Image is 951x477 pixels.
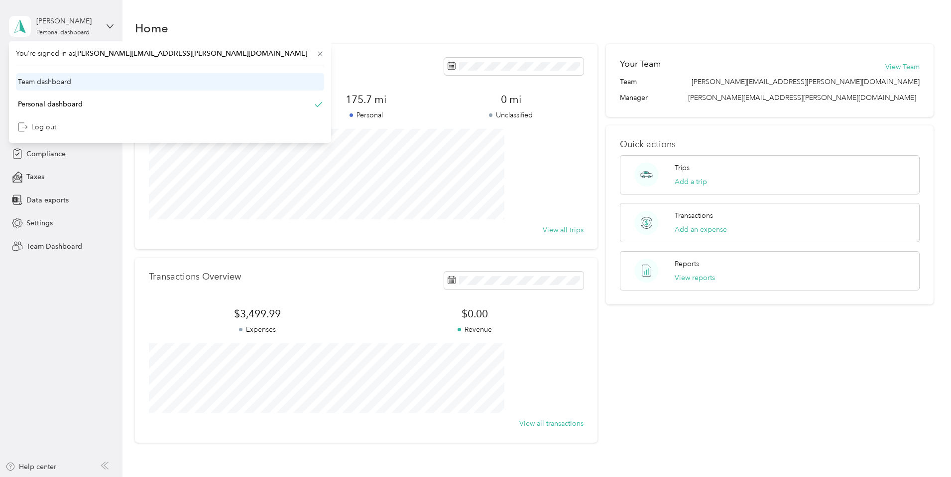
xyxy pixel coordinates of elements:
[675,210,713,221] p: Transactions
[692,77,920,87] span: [PERSON_NAME][EMAIL_ADDRESS][PERSON_NAME][DOMAIN_NAME]
[675,259,699,269] p: Reports
[620,77,637,87] span: Team
[620,58,661,70] h2: Your Team
[620,139,920,150] p: Quick actions
[294,93,439,106] span: 175.7 mi
[366,324,583,335] p: Revenue
[18,122,56,132] div: Log out
[26,241,82,252] span: Team Dashboard
[439,93,584,106] span: 0 mi
[149,272,241,282] p: Transactions Overview
[519,418,584,429] button: View all transactions
[16,48,324,59] span: You’re signed in as
[543,225,584,235] button: View all trips
[675,177,707,187] button: Add a trip
[366,307,583,321] span: $0.00
[675,163,690,173] p: Trips
[675,224,727,235] button: Add an expense
[149,324,366,335] p: Expenses
[895,421,951,477] iframe: Everlance-gr Chat Button Frame
[26,218,53,228] span: Settings
[294,110,439,120] p: Personal
[688,94,916,102] span: [PERSON_NAME][EMAIL_ADDRESS][PERSON_NAME][DOMAIN_NAME]
[620,93,648,103] span: Manager
[36,30,90,36] div: Personal dashboard
[36,16,99,26] div: [PERSON_NAME]
[675,273,715,283] button: View reports
[885,62,920,72] button: View Team
[26,149,66,159] span: Compliance
[5,462,56,472] button: Help center
[18,99,83,109] div: Personal dashboard
[26,172,44,182] span: Taxes
[149,307,366,321] span: $3,499.99
[75,49,307,58] span: [PERSON_NAME][EMAIL_ADDRESS][PERSON_NAME][DOMAIN_NAME]
[135,23,168,33] h1: Home
[18,77,71,87] div: Team dashboard
[439,110,584,120] p: Unclassified
[26,195,69,205] span: Data exports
